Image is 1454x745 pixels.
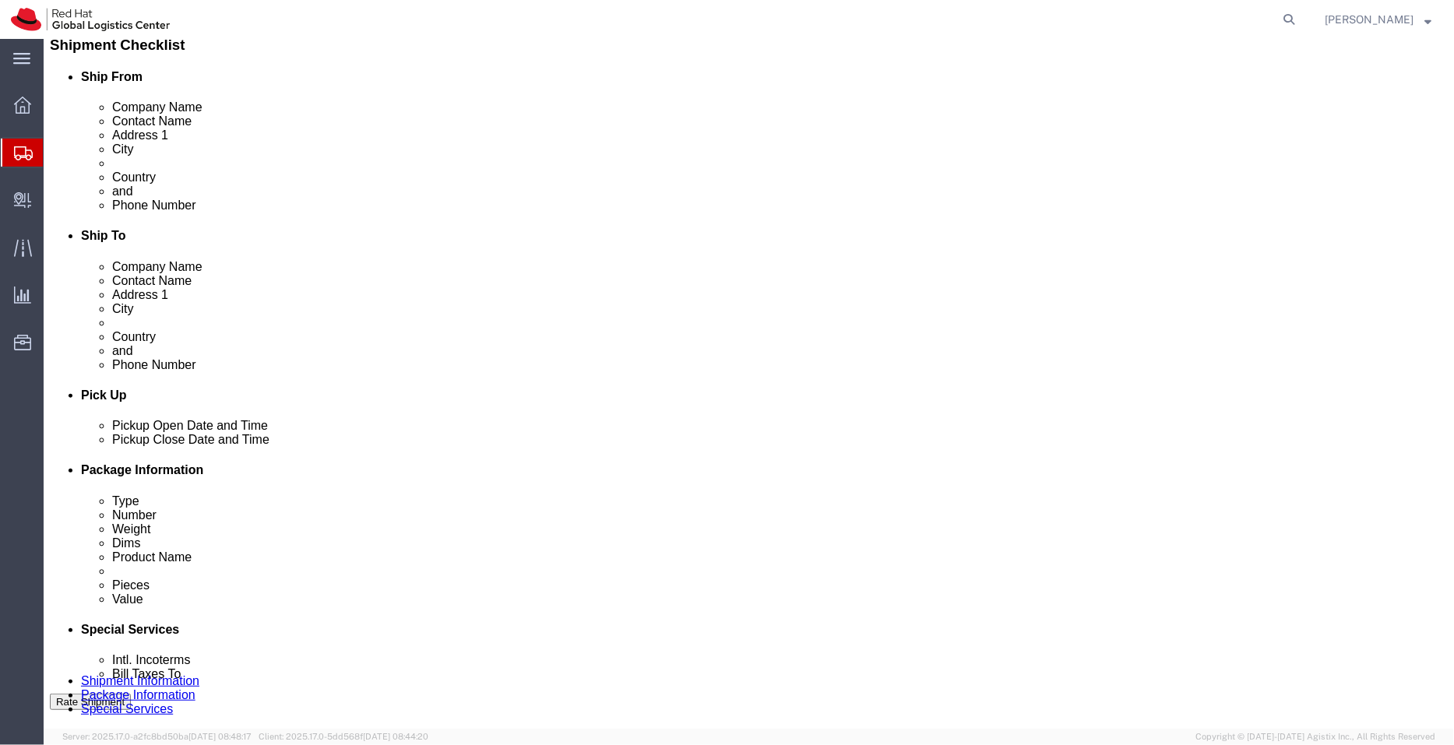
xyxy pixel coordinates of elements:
[11,8,170,31] img: logo
[259,732,428,741] span: Client: 2025.17.0-5dd568f
[1195,730,1435,743] span: Copyright © [DATE]-[DATE] Agistix Inc., All Rights Reserved
[188,732,252,741] span: [DATE] 08:48:17
[363,732,428,741] span: [DATE] 08:44:20
[62,732,252,741] span: Server: 2025.17.0-a2fc8bd50ba
[1324,10,1432,29] button: [PERSON_NAME]
[44,39,1454,729] iframe: FS Legacy Container
[1325,11,1414,28] span: Pallav Sen Gupta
